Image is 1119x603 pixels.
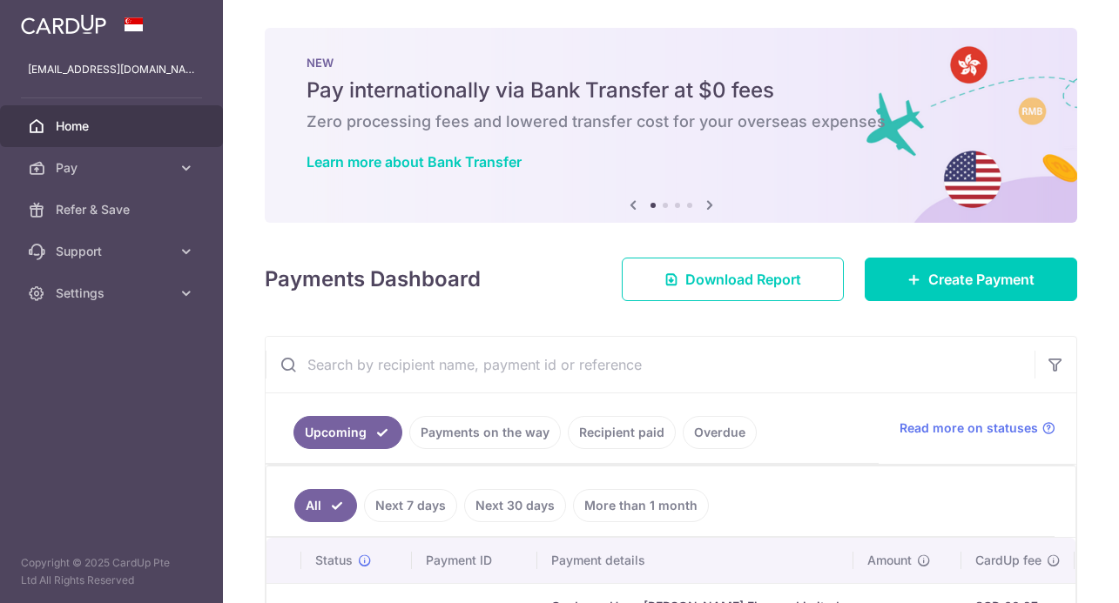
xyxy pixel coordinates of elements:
[294,489,357,522] a: All
[409,416,561,449] a: Payments on the way
[307,153,522,171] a: Learn more about Bank Transfer
[56,117,171,135] span: Home
[975,552,1041,569] span: CardUp fee
[307,56,1035,70] p: NEW
[537,538,853,583] th: Payment details
[865,258,1077,301] a: Create Payment
[928,269,1035,290] span: Create Payment
[56,243,171,260] span: Support
[900,419,1038,437] span: Read more on statuses
[685,269,801,290] span: Download Report
[622,258,844,301] a: Download Report
[56,285,171,302] span: Settings
[265,28,1077,223] img: Bank transfer banner
[307,77,1035,104] h5: Pay internationally via Bank Transfer at $0 fees
[573,489,709,522] a: More than 1 month
[293,416,402,449] a: Upcoming
[867,552,912,569] span: Amount
[265,264,481,295] h4: Payments Dashboard
[464,489,566,522] a: Next 30 days
[568,416,676,449] a: Recipient paid
[28,61,195,78] p: [EMAIL_ADDRESS][DOMAIN_NAME]
[56,159,171,177] span: Pay
[307,111,1035,132] h6: Zero processing fees and lowered transfer cost for your overseas expenses
[683,416,757,449] a: Overdue
[56,201,171,218] span: Refer & Save
[21,14,106,35] img: CardUp
[900,419,1055,437] a: Read more on statuses
[266,337,1035,392] input: Search by recipient name, payment id or reference
[364,489,457,522] a: Next 7 days
[315,552,353,569] span: Status
[412,538,537,583] th: Payment ID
